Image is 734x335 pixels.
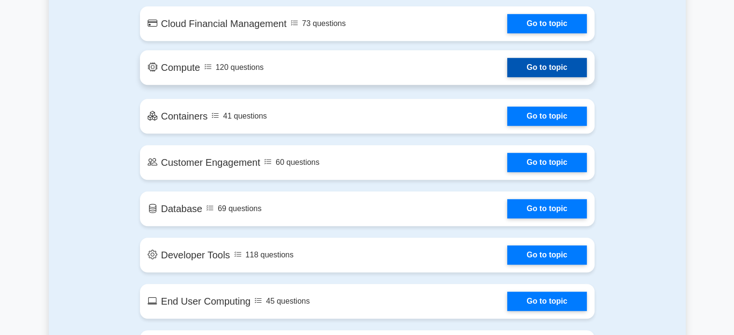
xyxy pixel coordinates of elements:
[507,292,586,311] a: Go to topic
[507,199,586,218] a: Go to topic
[507,153,586,172] a: Go to topic
[507,245,586,265] a: Go to topic
[507,14,586,33] a: Go to topic
[507,58,586,77] a: Go to topic
[507,107,586,126] a: Go to topic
